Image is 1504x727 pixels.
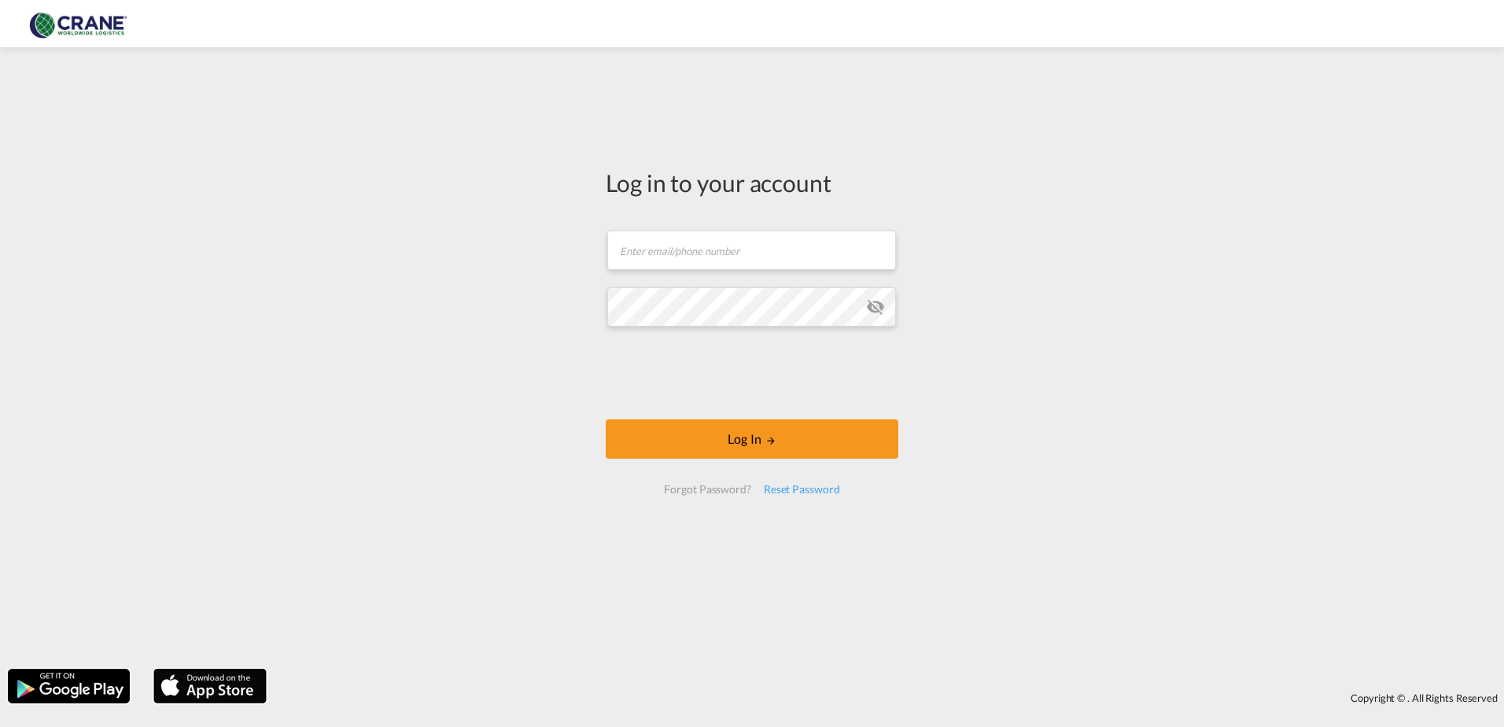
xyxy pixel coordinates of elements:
[606,419,898,459] button: LOGIN
[607,231,896,270] input: Enter email/phone number
[658,475,757,504] div: Forgot Password?
[24,6,130,42] img: 374de710c13411efa3da03fd754f1635.jpg
[632,342,872,404] iframe: reCAPTCHA
[6,667,131,705] img: google.png
[866,297,885,316] md-icon: icon-eye-off
[758,475,846,504] div: Reset Password
[275,685,1504,711] div: Copyright © . All Rights Reserved
[606,166,898,199] div: Log in to your account
[152,667,268,705] img: apple.png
